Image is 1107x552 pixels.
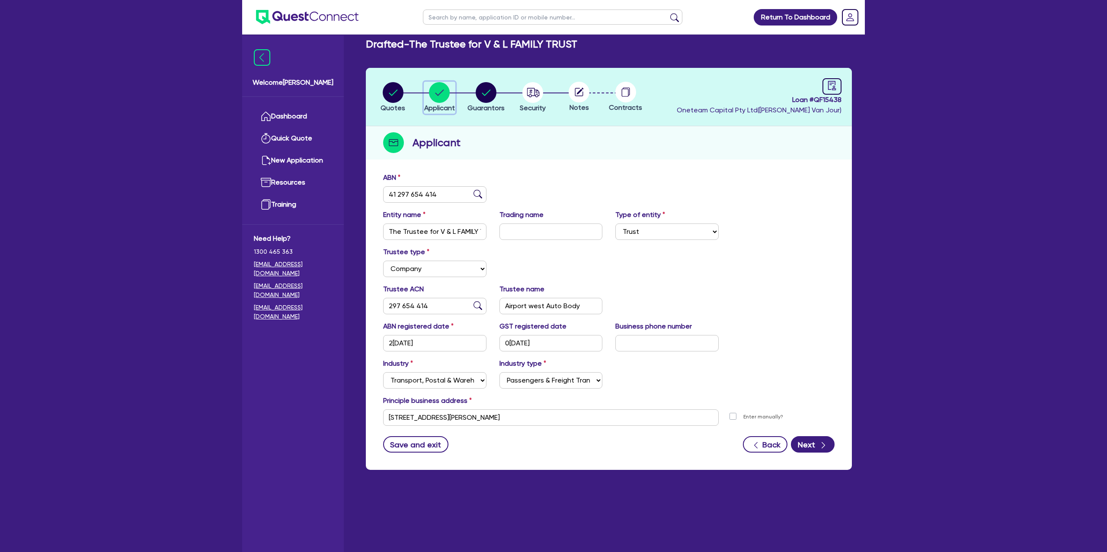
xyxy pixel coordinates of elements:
label: GST registered date [499,321,566,332]
span: Quotes [381,104,405,112]
span: Guarantors [467,104,505,112]
img: abn-lookup icon [474,301,482,310]
label: Entity name [383,210,426,220]
span: Welcome [PERSON_NAME] [253,77,333,88]
button: Applicant [424,82,455,114]
img: icon-menu-close [254,49,270,66]
input: DD / MM / YYYY [383,335,486,351]
span: Contracts [609,103,642,112]
a: [EMAIL_ADDRESS][DOMAIN_NAME] [254,303,332,321]
a: Resources [254,172,332,194]
img: abn-lookup icon [474,190,482,198]
span: Notes [569,103,589,112]
input: Search by name, application ID or mobile number... [423,10,682,25]
button: Quotes [380,82,406,114]
img: new-application [261,155,271,166]
img: training [261,199,271,210]
a: New Application [254,150,332,172]
button: Save and exit [383,436,448,453]
label: Trading name [499,210,544,220]
img: step-icon [383,132,404,153]
label: Trustee name [499,284,544,294]
a: [EMAIL_ADDRESS][DOMAIN_NAME] [254,281,332,300]
a: Return To Dashboard [754,9,837,26]
span: Loan # QF15438 [677,95,841,105]
h2: Applicant [413,135,461,150]
a: [EMAIL_ADDRESS][DOMAIN_NAME] [254,260,332,278]
a: Dropdown toggle [839,6,861,29]
span: Applicant [424,104,455,112]
label: ABN registered date [383,321,454,332]
img: quick-quote [261,133,271,144]
span: Oneteam Capital Pty Ltd ( [PERSON_NAME] Van Jour ) [677,106,841,114]
h2: Drafted - The Trustee for V & L FAMILY TRUST [366,38,577,51]
span: Security [520,104,546,112]
span: 1300 465 363 [254,247,332,256]
span: audit [827,81,837,90]
img: quest-connect-logo-blue [256,10,358,24]
label: Principle business address [383,396,472,406]
button: Next [791,436,835,453]
label: Enter manually? [743,413,783,421]
label: ABN [383,172,400,183]
label: Business phone number [615,321,692,332]
label: Type of entity [615,210,665,220]
button: Guarantors [467,82,505,114]
button: Security [519,82,546,114]
a: Dashboard [254,105,332,128]
label: Industry [383,358,413,369]
a: Quick Quote [254,128,332,150]
label: Trustee type [383,247,429,257]
input: DD / MM / YYYY [499,335,603,351]
span: Need Help? [254,233,332,244]
img: resources [261,177,271,188]
label: Industry type [499,358,546,369]
button: Back [743,436,787,453]
a: Training [254,194,332,216]
label: Trustee ACN [383,284,424,294]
